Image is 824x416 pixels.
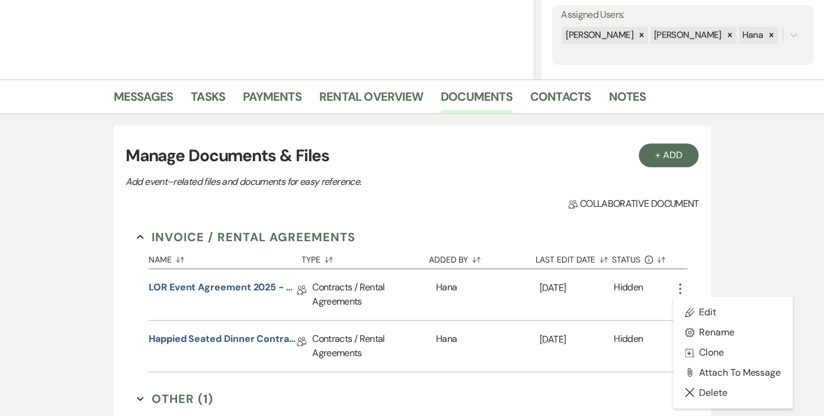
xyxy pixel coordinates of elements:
[614,332,643,360] div: Hidden
[149,280,297,299] a: LOR Event Agreement 2025 - One Client
[429,246,536,268] button: Added By
[562,27,635,44] div: [PERSON_NAME]
[540,332,614,347] p: [DATE]
[436,269,540,320] div: Hana
[436,321,540,372] div: Hana
[739,27,765,44] div: Hana
[312,321,436,372] div: Contracts / Rental Agreements
[243,87,302,113] a: Payments
[673,322,793,343] button: Rename
[673,302,793,322] a: Edit
[149,332,297,350] a: Happied Seated Dinner Contract [DATE]
[149,246,302,268] button: Name
[536,246,612,268] button: Last Edit Date
[312,269,436,320] div: Contracts / Rental Agreements
[673,343,793,363] button: Clone
[650,27,723,44] div: [PERSON_NAME]
[540,280,614,296] p: [DATE]
[126,174,540,190] p: Add event–related files and documents for easy reference.
[302,246,429,268] button: Type
[608,87,646,113] a: Notes
[126,143,699,168] h3: Manage Documents & Files
[137,390,213,408] button: Other (1)
[114,87,174,113] a: Messages
[319,87,423,113] a: Rental Overview
[614,280,643,309] div: Hidden
[673,382,793,402] button: Delete
[673,362,793,382] button: Attach to Message
[530,87,591,113] a: Contacts
[561,7,804,24] label: Assigned Users:
[137,228,355,246] button: Invoice / Rental Agreements
[191,87,225,113] a: Tasks
[612,255,640,264] span: Status
[639,143,699,167] button: + Add
[441,87,512,113] a: Documents
[612,246,673,268] button: Status
[568,197,698,211] span: Collaborative document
